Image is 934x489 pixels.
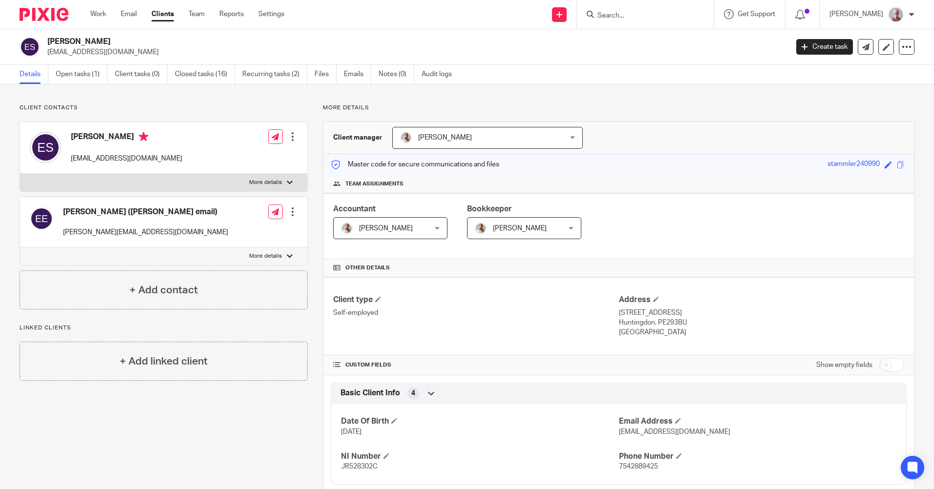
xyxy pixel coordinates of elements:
span: 7542889425 [619,463,658,470]
img: IMG_9968.jpg [400,132,412,143]
span: Get Support [738,11,775,18]
span: 4 [411,388,415,398]
h2: [PERSON_NAME] [47,37,635,47]
a: Settings [258,9,284,19]
h4: [PERSON_NAME] ([PERSON_NAME] email) [63,207,228,217]
p: [EMAIL_ADDRESS][DOMAIN_NAME] [71,154,182,163]
p: [GEOGRAPHIC_DATA] [619,327,904,337]
span: [PERSON_NAME] [493,225,547,232]
a: Work [90,9,106,19]
i: Primary [139,132,149,142]
a: Files [315,65,337,84]
a: Reports [219,9,244,19]
a: Team [189,9,205,19]
label: Show empty fields [816,360,872,370]
a: Emails [344,65,371,84]
p: Huntingdon, PE293BU [619,318,904,327]
span: Accountant [333,205,376,213]
span: [PERSON_NAME] [359,225,413,232]
span: JR528302C [341,463,378,470]
a: Notes (0) [379,65,414,84]
a: Clients [151,9,174,19]
p: [EMAIL_ADDRESS][DOMAIN_NAME] [47,47,782,57]
img: svg%3E [30,132,61,163]
img: KR%20update.jpg [888,7,904,22]
span: Other details [345,264,390,272]
img: svg%3E [30,207,53,230]
p: More details [323,104,914,112]
h4: + Add linked client [120,354,208,369]
p: More details [249,252,282,260]
h4: CUSTOM FIELDS [333,361,618,369]
h4: Client type [333,295,618,305]
p: [PERSON_NAME] [829,9,883,19]
img: IMG_9968.jpg [475,223,487,234]
p: Linked clients [20,324,308,332]
span: Bookkeeper [467,205,512,213]
span: [EMAIL_ADDRESS][DOMAIN_NAME] [619,428,730,435]
a: Email [121,9,137,19]
h4: Email Address [619,416,896,427]
h4: + Add contact [129,283,198,298]
p: Master code for secure communications and files [331,160,499,169]
p: Self-employed [333,308,618,318]
h4: Address [619,295,904,305]
a: Create task [796,39,853,55]
h4: [PERSON_NAME] [71,132,182,144]
input: Search [596,12,684,20]
h3: Client manager [333,133,382,143]
img: IMG_9968.jpg [341,223,353,234]
h4: NI Number [341,451,618,462]
p: Client contacts [20,104,308,112]
img: Pixie [20,8,68,21]
img: svg%3E [20,37,40,57]
a: Open tasks (1) [56,65,107,84]
span: Team assignments [345,180,403,188]
a: Details [20,65,48,84]
h4: Phone Number [619,451,896,462]
p: More details [249,179,282,186]
p: [STREET_ADDRESS] [619,308,904,318]
span: Basic Client Info [340,388,400,398]
a: Audit logs [422,65,459,84]
p: [PERSON_NAME][EMAIL_ADDRESS][DOMAIN_NAME] [63,227,228,237]
h4: Date Of Birth [341,416,618,427]
span: [PERSON_NAME] [418,134,472,141]
a: Closed tasks (16) [175,65,235,84]
div: stammler240990 [828,159,880,170]
a: Client tasks (0) [115,65,168,84]
a: Recurring tasks (2) [242,65,307,84]
span: [DATE] [341,428,361,435]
